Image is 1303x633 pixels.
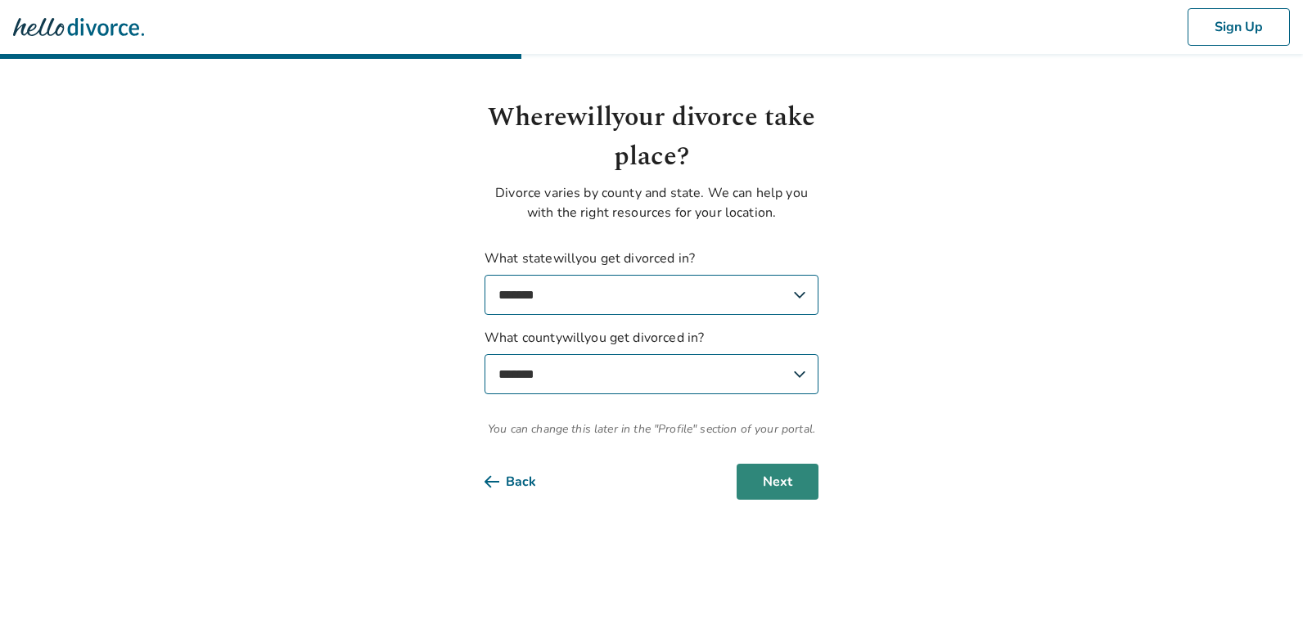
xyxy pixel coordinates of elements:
[485,464,562,500] button: Back
[13,11,144,43] img: Hello Divorce Logo
[485,249,818,315] label: What state will you get divorced in?
[737,464,818,500] button: Next
[485,275,818,315] select: What statewillyou get divorced in?
[485,420,818,438] span: You can change this later in the "Profile" section of your portal.
[1188,8,1290,46] button: Sign Up
[1221,554,1303,633] iframe: Chat Widget
[485,328,818,394] label: What county will you get divorced in?
[485,98,818,177] h1: Where will your divorce take place?
[485,183,818,222] p: Divorce varies by county and state. We can help you with the right resources for your location.
[485,354,818,394] select: What countywillyou get divorced in?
